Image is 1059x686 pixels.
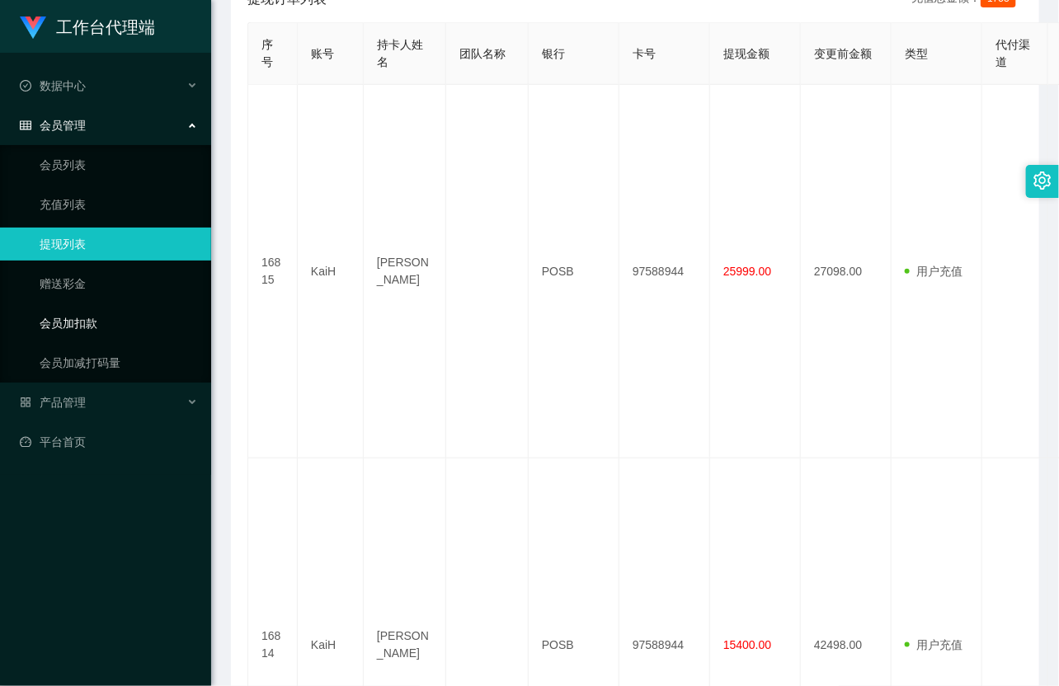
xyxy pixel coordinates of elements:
span: 会员管理 [20,119,86,132]
i: 图标: setting [1033,171,1052,190]
span: 15400.00 [723,638,771,651]
span: 类型 [905,47,928,60]
span: 用户充值 [905,638,963,651]
span: 持卡人姓名 [377,38,423,68]
i: 图标: check-circle-o [20,80,31,92]
a: 赠送彩金 [40,267,198,300]
span: 产品管理 [20,396,86,409]
a: 会员列表 [40,148,198,181]
span: 账号 [311,47,334,60]
td: POSB [529,85,619,458]
span: 团队名称 [459,47,506,60]
span: 提现金额 [723,47,770,60]
td: [PERSON_NAME] [364,85,446,458]
a: 充值列表 [40,188,198,221]
i: 图标: table [20,120,31,131]
td: 16815 [248,85,298,458]
td: 97588944 [619,85,710,458]
span: 变更前金额 [814,47,872,60]
span: 25999.00 [723,265,771,278]
a: 提现列表 [40,228,198,261]
span: 用户充值 [905,265,963,278]
span: 数据中心 [20,79,86,92]
a: 会员加扣款 [40,307,198,340]
a: 图标: dashboard平台首页 [20,425,198,458]
span: 代付渠道 [995,38,1030,68]
td: 27098.00 [801,85,892,458]
span: 卡号 [633,47,656,60]
h1: 工作台代理端 [56,1,155,54]
span: 银行 [542,47,565,60]
span: 序号 [261,38,273,68]
a: 工作台代理端 [20,20,155,33]
a: 会员加减打码量 [40,346,198,379]
td: KaiH [298,85,364,458]
img: logo.9652507e.png [20,16,46,40]
i: 图标: appstore-o [20,397,31,408]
